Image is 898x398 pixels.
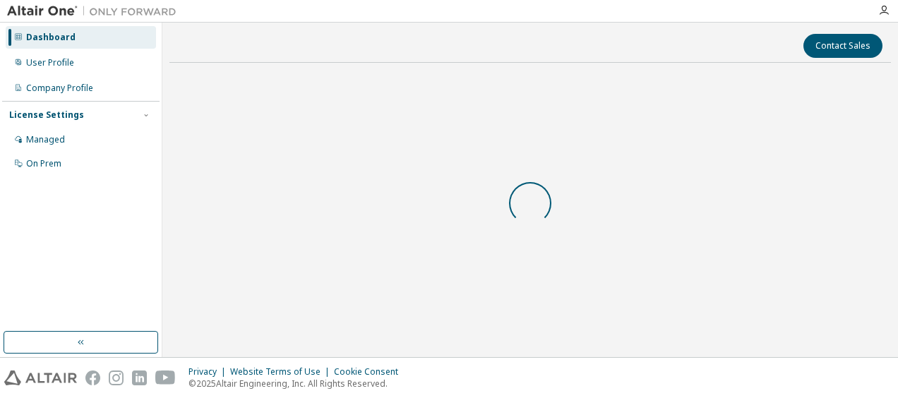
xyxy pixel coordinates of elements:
img: Altair One [7,4,184,18]
div: Managed [26,134,65,145]
img: facebook.svg [85,370,100,385]
img: youtube.svg [155,370,176,385]
img: linkedin.svg [132,370,147,385]
div: Dashboard [26,32,76,43]
button: Contact Sales [803,34,882,58]
div: License Settings [9,109,84,121]
div: User Profile [26,57,74,68]
div: Website Terms of Use [230,366,334,378]
img: altair_logo.svg [4,370,77,385]
p: © 2025 Altair Engineering, Inc. All Rights Reserved. [188,378,407,390]
div: Cookie Consent [334,366,407,378]
div: Privacy [188,366,230,378]
img: instagram.svg [109,370,124,385]
div: Company Profile [26,83,93,94]
div: On Prem [26,158,61,169]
